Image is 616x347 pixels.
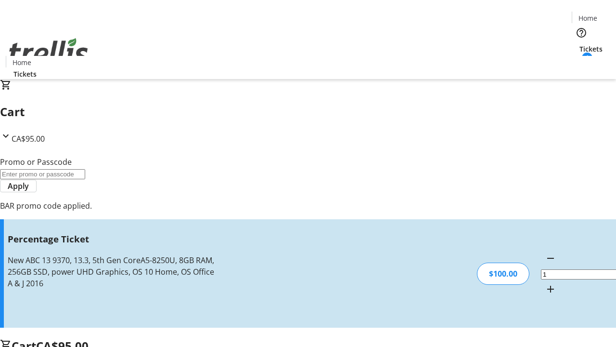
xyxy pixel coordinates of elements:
[572,23,591,42] button: Help
[6,57,37,67] a: Home
[8,254,218,289] div: New ABC 13 9370, 13.3, 5th Gen CoreA5-8250U, 8GB RAM, 256GB SSD, power UHD Graphics, OS 10 Home, ...
[6,69,44,79] a: Tickets
[541,249,560,268] button: Decrement by one
[13,57,31,67] span: Home
[12,133,45,144] span: CA$95.00
[541,280,560,299] button: Increment by one
[8,232,218,246] h3: Percentage Ticket
[572,13,603,23] a: Home
[6,27,91,76] img: Orient E2E Organization qZZYhsQYOi's Logo
[8,180,29,192] span: Apply
[13,69,37,79] span: Tickets
[477,263,529,285] div: $100.00
[572,54,591,73] button: Cart
[578,13,597,23] span: Home
[579,44,603,54] span: Tickets
[572,44,610,54] a: Tickets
